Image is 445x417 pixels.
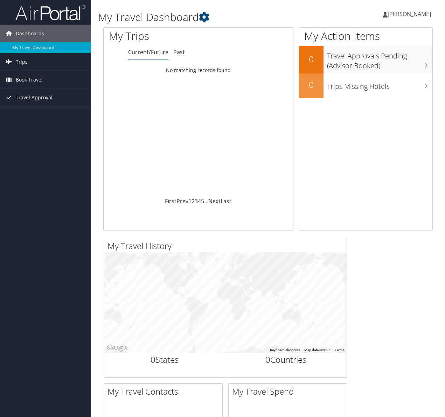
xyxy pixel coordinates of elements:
[299,53,324,65] h2: 0
[109,354,220,366] h2: States
[128,48,168,56] a: Current/Future
[383,3,438,24] a: [PERSON_NAME]
[106,344,129,353] img: Google
[15,5,85,21] img: airportal-logo.png
[335,348,345,352] a: Terms (opens in new tab)
[98,10,325,24] h1: My Travel Dashboard
[270,348,300,353] button: Keyboard shortcuts
[204,197,208,205] span: …
[109,29,209,43] h1: My Trips
[299,29,432,43] h1: My Action Items
[208,197,221,205] a: Next
[16,71,43,89] span: Book Travel
[195,197,198,205] a: 3
[104,64,293,77] td: No matching records found
[327,48,432,71] h3: Travel Approvals Pending (Advisor Booked)
[192,197,195,205] a: 2
[304,348,331,352] span: Map data ©2025
[188,197,192,205] a: 1
[231,354,342,366] h2: Countries
[198,197,201,205] a: 4
[388,10,431,18] span: [PERSON_NAME]
[151,354,155,365] span: 0
[176,197,188,205] a: Prev
[107,386,222,397] h2: My Travel Contacts
[106,344,129,353] a: Open this area in Google Maps (opens a new window)
[16,25,44,42] span: Dashboards
[265,354,270,365] span: 0
[327,78,432,91] h3: Trips Missing Hotels
[299,79,324,91] h2: 0
[16,89,53,106] span: Travel Approval
[299,73,432,98] a: 0Trips Missing Hotels
[107,240,347,252] h2: My Travel History
[165,197,176,205] a: First
[221,197,231,205] a: Last
[299,46,432,73] a: 0Travel Approvals Pending (Advisor Booked)
[173,48,185,56] a: Past
[232,386,347,397] h2: My Travel Spend
[201,197,204,205] a: 5
[16,53,28,71] span: Trips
